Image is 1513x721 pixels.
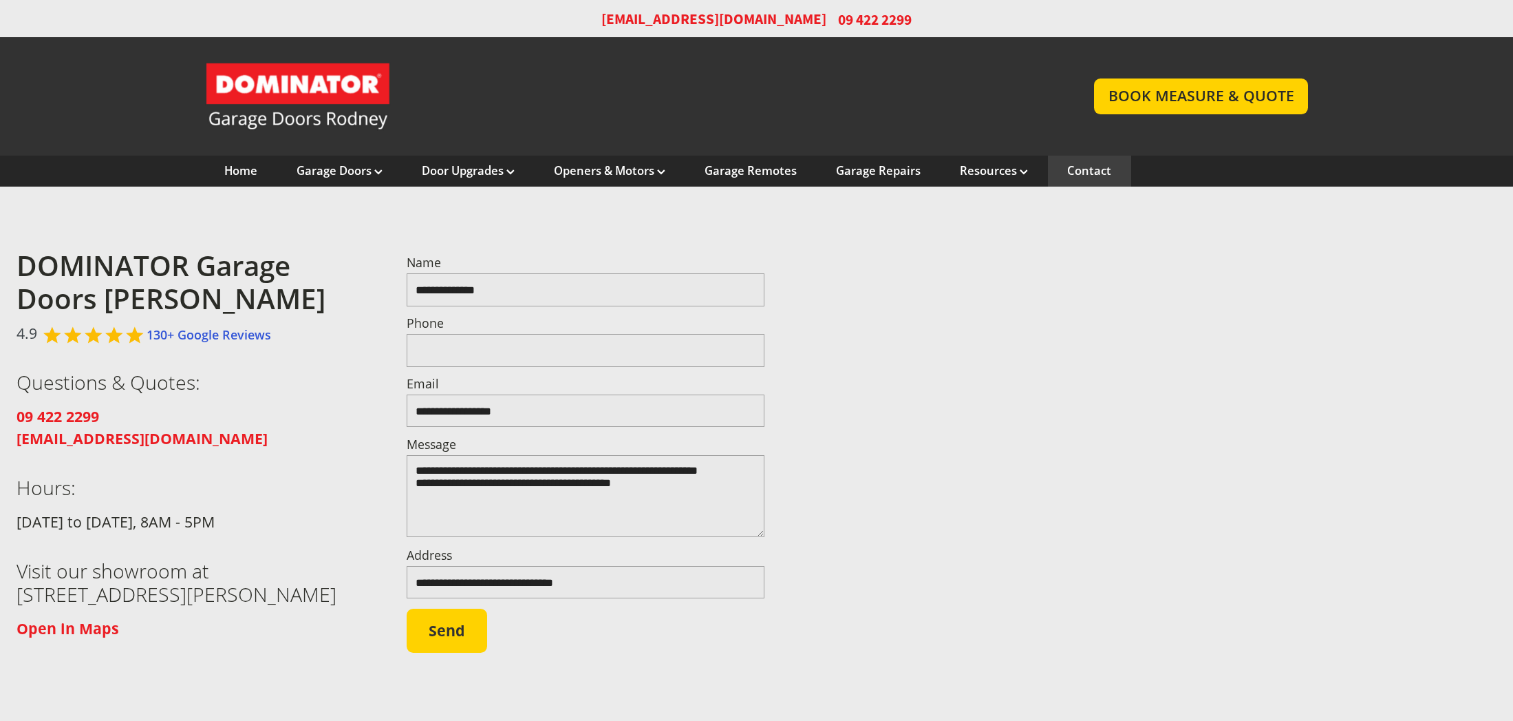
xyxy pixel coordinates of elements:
p: [DATE] to [DATE], 8AM - 5PM [17,511,374,533]
h3: Visit our showroom at [STREET_ADDRESS][PERSON_NAME] [17,559,374,606]
label: Message [407,439,764,451]
a: Garage Doors [297,163,383,178]
a: Open in Maps [17,619,119,638]
strong: [EMAIL_ADDRESS][DOMAIN_NAME] [17,428,268,448]
span: 09 422 2299 [838,10,912,30]
a: BOOK MEASURE & QUOTE [1094,79,1308,114]
a: Openers & Motors [554,163,665,178]
a: Door Upgrades [422,163,515,178]
label: Email [407,378,764,390]
a: [EMAIL_ADDRESS][DOMAIN_NAME] [601,10,826,30]
a: [EMAIL_ADDRESS][DOMAIN_NAME] [17,429,268,448]
strong: Open in Maps [17,618,119,638]
span: 4.9 [17,322,37,344]
div: Rated 4.9 out of 5, [43,326,147,344]
a: Garage Repairs [836,163,921,178]
label: Name [407,257,764,269]
a: Resources [960,163,1028,178]
strong: 09 422 2299 [17,406,99,426]
h2: DOMINATOR Garage Doors [PERSON_NAME] [17,249,374,316]
label: Address [407,550,764,562]
h3: Questions & Quotes: [17,370,374,394]
a: Contact [1067,163,1111,178]
a: Garage Remotes [705,163,797,178]
button: Send [407,609,487,653]
a: Home [224,163,257,178]
a: 130+ Google Reviews [147,326,271,343]
a: 09 422 2299 [17,407,99,426]
h3: Hours: [17,476,374,499]
label: Phone [407,317,764,330]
